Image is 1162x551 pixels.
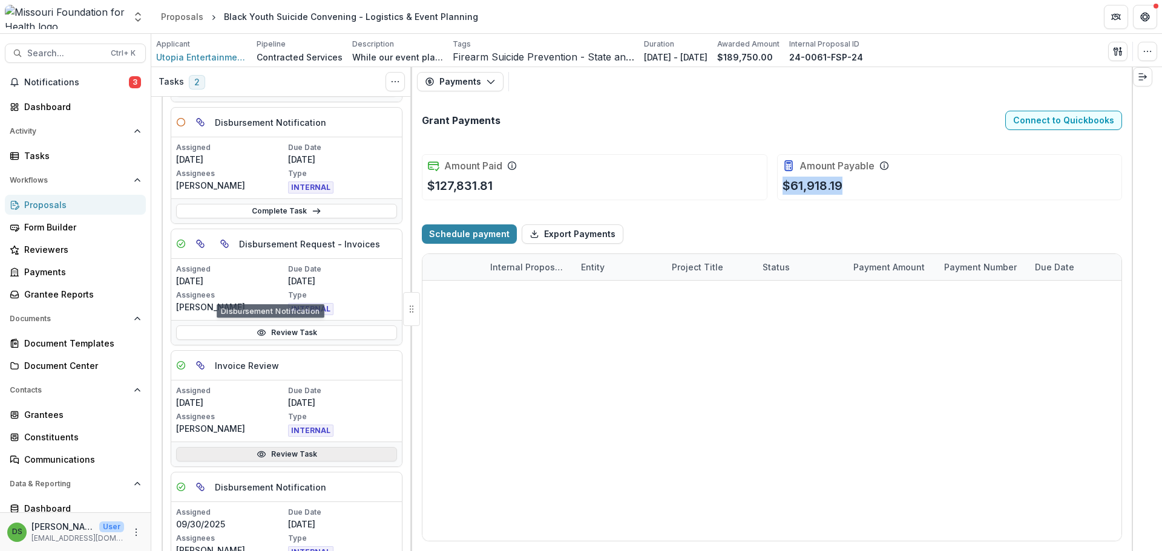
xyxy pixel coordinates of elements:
[156,8,208,25] a: Proposals
[31,520,94,533] p: [PERSON_NAME]
[176,264,286,275] p: Assigned
[288,142,398,153] p: Due Date
[99,521,124,532] p: User
[24,266,136,278] div: Payments
[386,72,405,91] button: Toggle View Cancelled Tasks
[10,127,129,135] span: Activity
[191,234,210,253] button: Parent task
[937,254,1028,280] div: Payment Number
[5,333,146,353] a: Document Templates
[288,168,398,179] p: Type
[156,8,483,25] nav: breadcrumb
[665,254,755,280] div: Project Title
[215,481,326,494] h5: Disbursement Notification
[176,179,286,192] p: [PERSON_NAME]
[5,262,146,282] a: Payments
[10,480,129,488] span: Data & Reporting
[846,254,937,280] div: Payment Amount
[1028,254,1118,280] div: Due Date
[130,5,146,29] button: Open entity switcher
[288,507,398,518] p: Due Date
[27,48,103,59] span: Search...
[176,411,286,422] p: Assignees
[5,427,146,447] a: Constituents
[215,359,279,372] h5: Invoice Review
[574,254,665,280] div: Entity
[224,10,478,23] div: Black Youth Suicide Convening - Logistics & Event Planning
[483,254,574,280] div: Internal Proposal ID
[10,386,129,394] span: Contacts
[5,284,146,304] a: Grantee Reports
[422,224,517,244] button: Schedule payment
[176,385,286,396] p: Assigned
[156,51,247,64] span: Utopia Entertainment, LLC
[352,51,443,64] p: While our event planning fee excludes payments to any subcontractors (including decor, entertaine...
[5,171,146,190] button: Open Workflows
[5,5,125,29] img: Missouri Foundation for Health logo
[644,39,674,50] p: Duration
[108,47,138,60] div: Ctrl + K
[12,528,22,536] div: Deena Lauver Scotti
[24,431,136,443] div: Constituents
[574,261,612,273] div: Entity
[799,160,875,172] h2: Amount Payable
[1028,261,1082,273] div: Due Date
[191,477,210,497] button: Parent task
[176,422,286,435] p: [PERSON_NAME]
[288,290,398,301] p: Type
[288,181,333,194] span: INTERNAL
[417,72,504,91] button: Payments
[24,221,136,233] div: Form Builder
[665,261,730,273] div: Project Title
[24,502,136,515] div: Dashboard
[24,100,136,113] div: Dashboard
[176,507,286,518] p: Assigned
[1104,5,1128,29] button: Partners
[176,204,397,218] a: Complete Task
[129,525,143,540] button: More
[5,217,146,237] a: Form Builder
[176,301,286,313] p: [PERSON_NAME]
[288,303,333,315] span: INTERNAL
[176,142,286,153] p: Assigned
[5,449,146,469] a: Communications
[215,116,326,129] h5: Disbursement Notification
[176,447,397,461] a: Review Task
[783,177,842,195] p: $61,918.19
[846,261,932,273] div: Payment Amount
[1133,5,1157,29] button: Get Help
[453,51,634,63] span: Firearm Suicide Prevention - State and Regional Efforts
[288,264,398,275] p: Due Date
[789,51,863,64] p: 24-0061-FSP-24
[483,261,574,273] div: Internal Proposal ID
[176,396,286,409] p: [DATE]
[422,115,501,126] h2: Grant Payments
[288,533,398,544] p: Type
[24,337,136,350] div: Document Templates
[288,275,398,287] p: [DATE]
[215,234,234,253] button: View dependent tasks
[176,533,286,544] p: Assignees
[5,356,146,376] a: Document Center
[5,240,146,259] a: Reviewers
[10,176,129,184] span: Workflows
[5,474,146,494] button: Open Data & Reporting
[288,425,333,437] span: INTERNAL
[156,39,190,50] p: Applicant
[24,359,136,372] div: Document Center
[755,254,846,280] div: Status
[5,380,146,400] button: Open Contacts
[24,453,136,466] div: Communications
[24,198,136,211] div: Proposals
[717,39,780,50] p: Awarded Amount
[288,153,398,166] p: [DATE]
[5,146,146,166] a: Tasks
[352,39,394,50] p: Description
[288,518,398,530] p: [DATE]
[257,39,286,50] p: Pipeline
[24,243,136,256] div: Reviewers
